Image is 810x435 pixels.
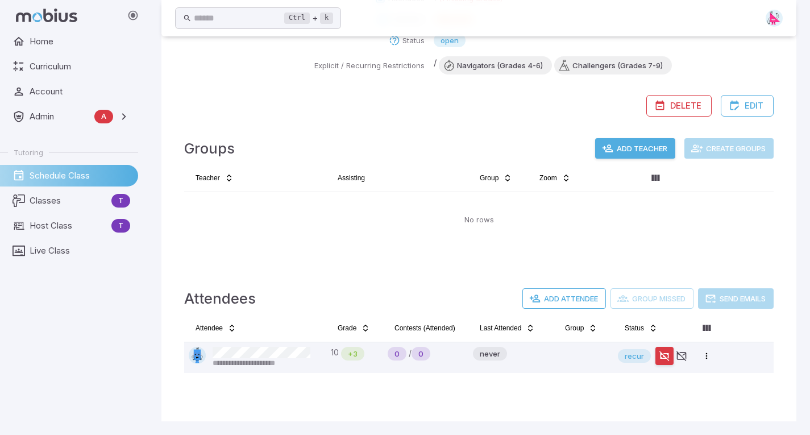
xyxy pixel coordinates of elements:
span: Curriculum [30,60,130,73]
span: +3 [341,348,364,359]
span: T [111,195,130,206]
span: 0 [412,348,430,359]
span: Group [480,173,499,183]
button: Group [473,169,519,187]
span: Admin [30,110,90,123]
span: Contests (Attended) [394,324,455,333]
button: Teacher [189,169,240,187]
div: / [388,347,464,361]
span: Host Class [30,219,107,232]
span: never [473,348,507,359]
h4: Groups [184,137,235,160]
img: rectangle.svg [189,347,206,364]
button: Contests (Attended) [388,319,462,337]
span: A [94,111,113,122]
kbd: k [320,13,333,24]
span: Challengers (Grades 7-9) [563,60,672,71]
span: recur [618,350,651,362]
span: T [111,220,130,231]
kbd: Ctrl [284,13,310,24]
span: Tutoring [14,147,43,158]
span: Last Attended [480,324,521,333]
button: Attendee [189,319,243,337]
button: Zoom [533,169,578,187]
h4: Attendees [184,287,256,310]
span: Attendee [196,324,223,333]
span: Assisting [338,173,365,183]
div: New Student [412,347,430,361]
span: Group [565,324,584,333]
span: Classes [30,194,107,207]
span: Teacher [196,173,220,183]
span: Schedule Class [30,169,130,182]
button: Delete [646,95,712,117]
p: Explicit / Recurring Restrictions [314,60,425,71]
span: open [434,35,466,46]
button: Status [618,319,664,337]
button: Column visibility [646,169,664,187]
span: Live Class [30,245,130,257]
p: No rows [464,214,494,225]
button: Grade [331,319,377,337]
button: Add Attendee [522,288,606,309]
img: right-triangle.svg [766,10,783,27]
button: Add Teacher [595,138,675,159]
span: Zoom [539,173,557,183]
div: + [284,11,333,25]
button: Group [558,319,604,337]
p: Status [402,35,425,46]
button: Last Attended [473,319,542,337]
span: Home [30,35,130,48]
div: Never Played [388,347,406,361]
span: Account [30,85,130,98]
span: Navigators (Grades 4-6) [448,60,552,71]
div: / [434,56,672,74]
button: Assisting [331,169,372,187]
span: 10 [331,347,339,361]
button: Edit [721,95,774,117]
button: Column visibility [697,319,716,337]
span: Status [625,324,644,333]
div: Math is above age level [341,347,364,361]
span: Grade [338,324,356,333]
span: 0 [388,348,406,359]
